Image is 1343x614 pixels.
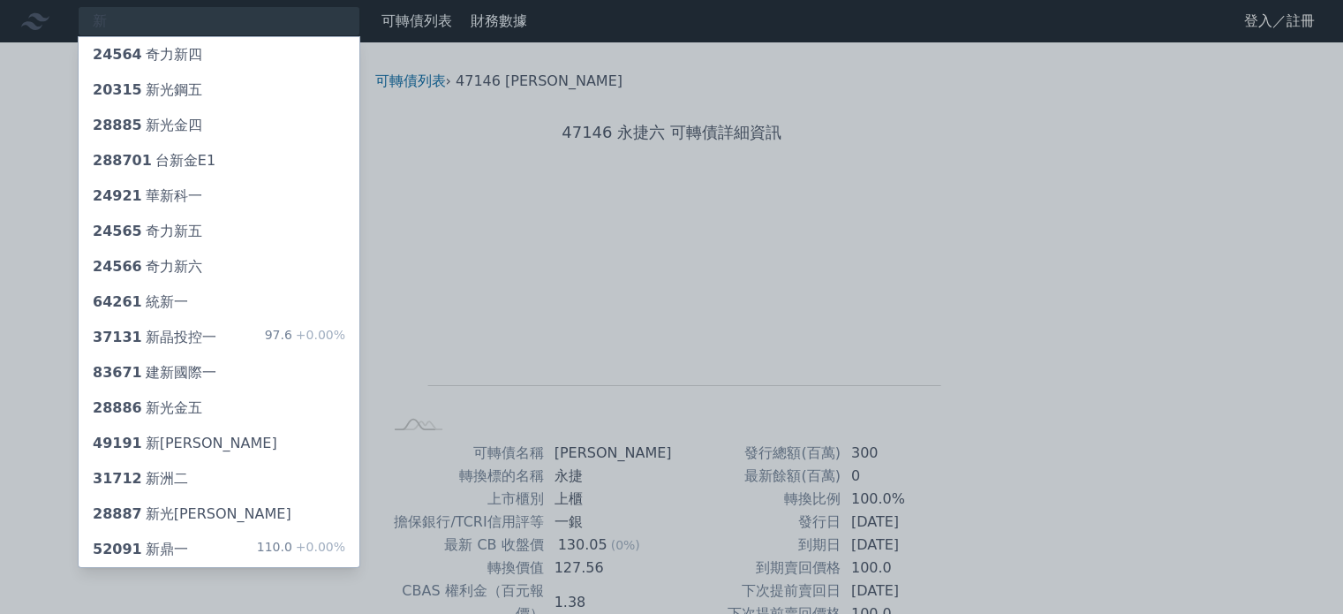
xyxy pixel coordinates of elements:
span: 37131 [93,329,142,345]
span: 31712 [93,470,142,487]
div: 新洲二 [93,468,188,489]
a: 83671建新國際一 [79,355,359,390]
span: 288701 [93,152,152,169]
div: 新鼎一 [93,539,188,560]
div: 110.0 [257,539,345,560]
span: 24564 [93,46,142,63]
div: 奇力新四 [93,44,202,65]
span: 28885 [93,117,142,133]
div: 新光[PERSON_NAME] [93,504,291,525]
a: 52091新鼎一 110.0+0.00% [79,532,359,567]
a: 24565奇力新五 [79,214,359,249]
div: 97.6 [265,327,345,348]
div: 新晶投控一 [93,327,216,348]
span: 52091 [93,541,142,557]
a: 31712新洲二 [79,461,359,497]
a: 64261統新一 [79,284,359,320]
span: 24566 [93,258,142,275]
a: 49191新[PERSON_NAME] [79,426,359,461]
span: 64261 [93,293,142,310]
a: 24921華新科一 [79,178,359,214]
a: 28887新光[PERSON_NAME] [79,497,359,532]
span: 83671 [93,364,142,381]
a: 288701台新金E1 [79,143,359,178]
span: 49191 [93,435,142,451]
div: 台新金E1 [93,150,215,171]
div: 新光鋼五 [93,80,202,101]
div: 華新科一 [93,186,202,207]
span: 28886 [93,399,142,416]
a: 24566奇力新六 [79,249,359,284]
span: 24565 [93,223,142,239]
div: 新光金五 [93,398,202,419]
div: 建新國際一 [93,362,216,383]
span: 24921 [93,187,142,204]
div: 奇力新六 [93,256,202,277]
span: +0.00% [292,328,345,342]
div: 統新一 [93,292,188,313]
span: 20315 [93,81,142,98]
span: 28887 [93,505,142,522]
a: 28886新光金五 [79,390,359,426]
div: 奇力新五 [93,221,202,242]
a: 28885新光金四 [79,108,359,143]
span: +0.00% [292,540,345,554]
a: 37131新晶投控一 97.6+0.00% [79,320,359,355]
div: 新[PERSON_NAME] [93,433,277,454]
a: 24564奇力新四 [79,37,359,72]
a: 20315新光鋼五 [79,72,359,108]
div: 新光金四 [93,115,202,136]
